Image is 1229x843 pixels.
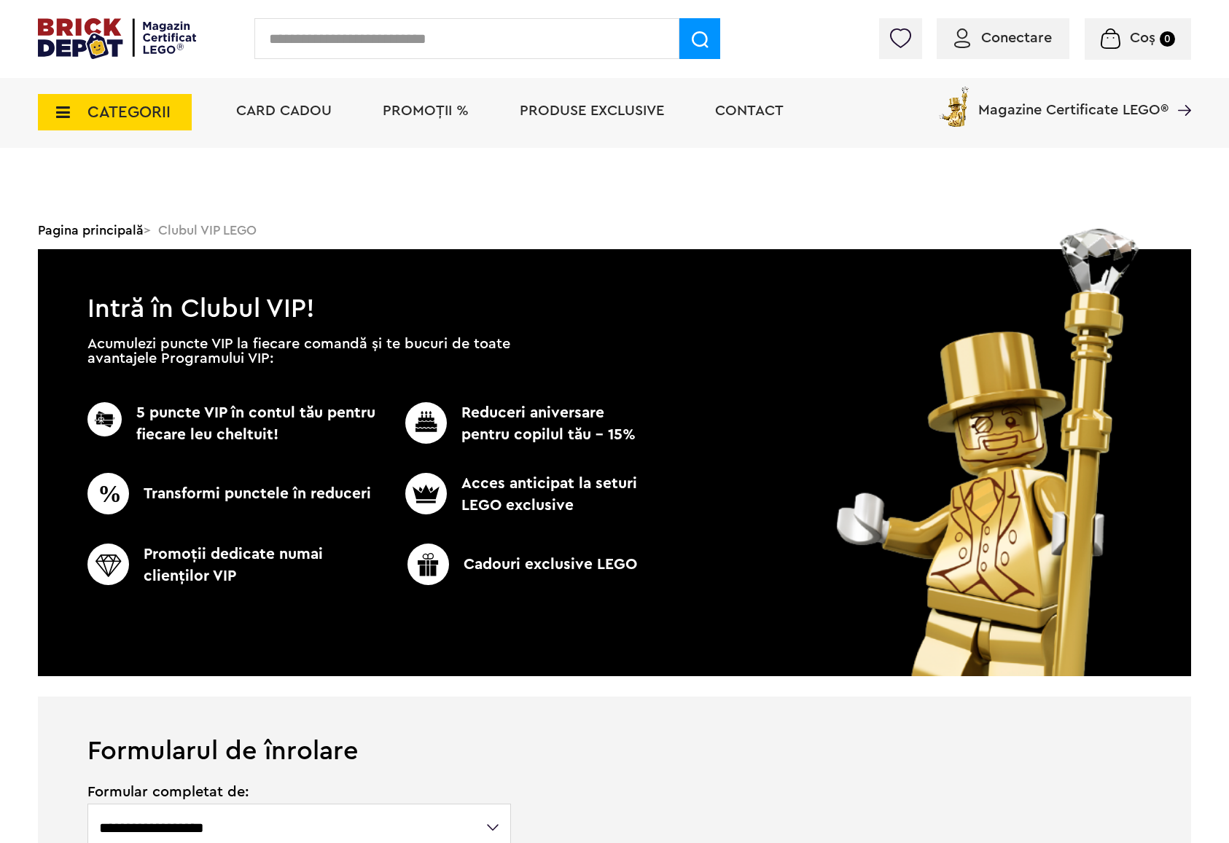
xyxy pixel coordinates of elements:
[383,103,469,118] a: PROMOȚII %
[38,224,144,237] a: Pagina principală
[87,473,129,514] img: CC_BD_Green_chek_mark
[1130,31,1155,45] span: Coș
[87,402,381,446] p: 5 puncte VIP în contul tău pentru fiecare leu cheltuit!
[375,544,669,585] p: Cadouri exclusive LEGO
[87,544,129,585] img: CC_BD_Green_chek_mark
[407,544,449,585] img: CC_BD_Green_chek_mark
[87,473,381,514] p: Transformi punctele în reduceri
[1160,31,1175,47] small: 0
[381,473,642,517] p: Acces anticipat la seturi LEGO exclusive
[87,785,512,799] span: Formular completat de:
[38,697,1191,764] h1: Formularul de înrolare
[405,473,447,514] img: CC_BD_Green_chek_mark
[1168,84,1191,98] a: Magazine Certificate LEGO®
[87,544,381,587] p: Promoţii dedicate numai clienţilor VIP
[816,229,1161,676] img: vip_page_image
[87,402,122,436] img: CC_BD_Green_chek_mark
[954,31,1052,45] a: Conectare
[405,402,447,444] img: CC_BD_Green_chek_mark
[381,402,642,446] p: Reduceri aniversare pentru copilul tău - 15%
[87,337,510,366] p: Acumulezi puncte VIP la fiecare comandă și te bucuri de toate avantajele Programului VIP:
[38,211,1191,249] div: > Clubul VIP LEGO
[978,84,1168,117] span: Magazine Certificate LEGO®
[38,249,1191,316] h1: Intră în Clubul VIP!
[981,31,1052,45] span: Conectare
[715,103,784,118] a: Contact
[520,103,664,118] a: Produse exclusive
[87,104,171,120] span: CATEGORII
[236,103,332,118] a: Card Cadou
